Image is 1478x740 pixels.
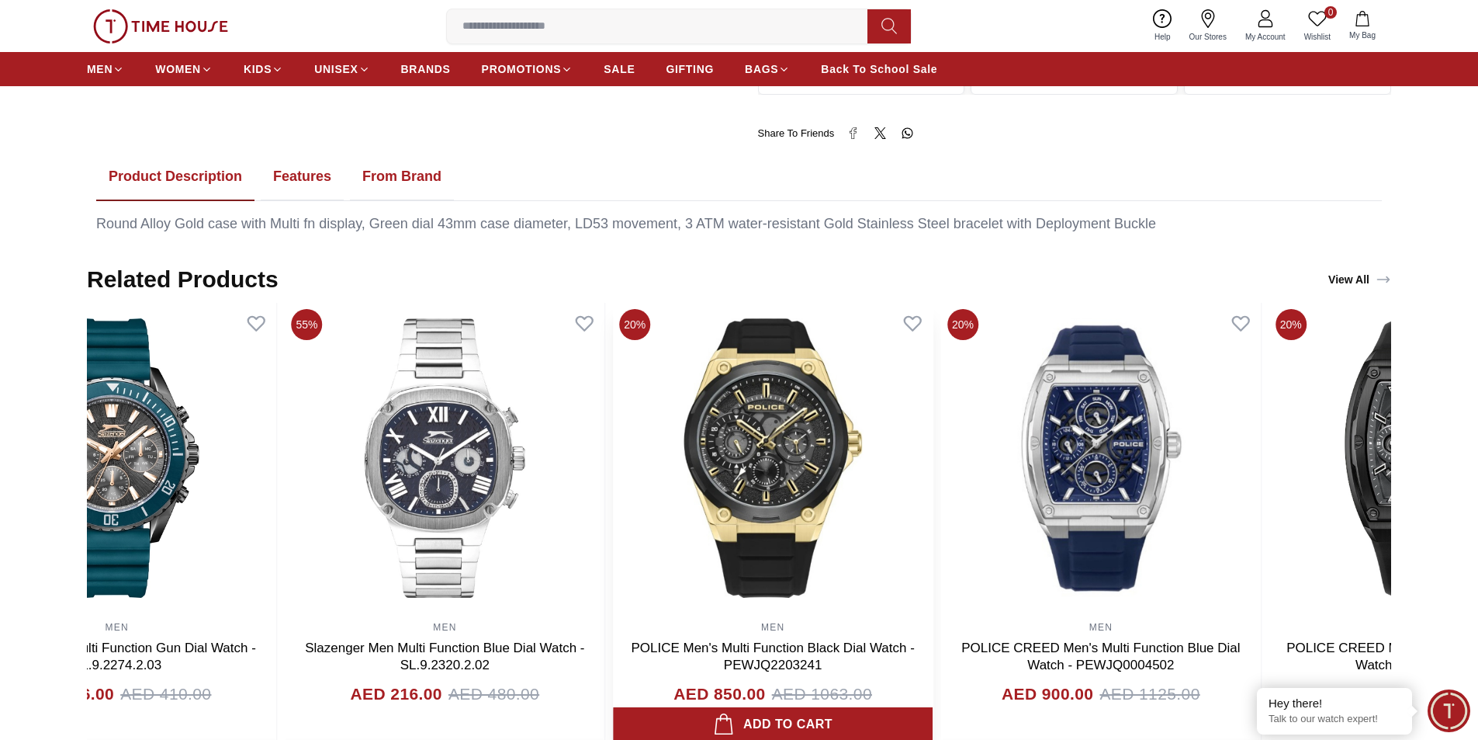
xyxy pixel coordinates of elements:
span: KIDS [244,61,272,77]
div: Hey there! [1269,696,1400,711]
a: BRANDS [401,55,451,83]
a: Our Stores [1180,6,1236,46]
span: Help [1148,31,1177,43]
div: View All [1328,272,1391,287]
img: POLICE CREED Men's Multi Function Blue Dial Watch - PEWJQ0004502 [941,303,1261,613]
span: MEN [87,61,112,77]
span: PROMOTIONS [482,61,562,77]
a: POLICE CREED Men's Multi Function Blue Dial Watch - PEWJQ0004502 [961,641,1240,672]
a: Back To School Sale [821,55,937,83]
a: GIFTING [666,55,714,83]
button: My Bag [1340,8,1385,44]
div: Chat Widget [1428,690,1470,732]
span: 0 [1324,6,1337,19]
span: SALE [604,61,635,77]
h4: AED 900.00 [1002,682,1093,707]
a: Slazenger Men Multi Function Blue Dial Watch -SL.9.2320.2.02 [305,641,584,672]
button: From Brand [350,153,454,201]
a: POLICE Men's Multi Function Black Dial Watch - PEWJQ2203241 [631,641,914,672]
h4: AED 216.00 [351,682,442,707]
img: Slazenger Men Multi Function Blue Dial Watch -SL.9.2320.2.02 [286,303,605,613]
span: My Account [1239,31,1292,43]
span: Back To School Sale [821,61,937,77]
span: AED 1063.00 [772,682,872,707]
a: MEN [105,622,128,633]
span: 20% [619,309,650,340]
h2: Related Products [87,266,279,294]
a: KIDS [244,55,283,83]
span: GIFTING [666,61,714,77]
button: Product Description [96,153,254,201]
p: Talk to our watch expert! [1269,713,1400,726]
span: My Bag [1343,30,1382,41]
h4: AED 975.00 [1330,682,1421,707]
img: POLICE Men's Multi Function Black Dial Watch - PEWJQ2203241 [613,303,933,613]
a: Help [1145,6,1180,46]
span: Share To Friends [758,126,835,141]
span: 20% [1276,309,1307,340]
a: WOMEN [155,55,213,83]
a: MEN [1089,622,1113,633]
span: Wishlist [1298,31,1337,43]
a: SALE [604,55,635,83]
a: MEN [761,622,784,633]
span: BRANDS [401,61,451,77]
img: ... [93,9,228,43]
a: MEN [87,55,124,83]
div: Add to cart [713,714,832,735]
a: 0Wishlist [1295,6,1340,46]
span: Our Stores [1183,31,1233,43]
a: PROMOTIONS [482,55,573,83]
a: View All [1325,269,1394,290]
h4: AED 850.00 [673,682,765,707]
span: 20% [947,309,978,340]
a: MEN [433,622,456,633]
span: BAGS [745,61,778,77]
div: Round Alloy Gold case with Multi fn display, Green dial 43mm case diameter, LD53 movement, 3 ATM ... [96,214,1382,235]
button: Features [261,153,344,201]
span: AED 480.00 [448,682,539,707]
span: 55% [292,309,323,340]
a: BAGS [745,55,790,83]
span: AED 1125.00 [1099,682,1199,707]
span: UNISEX [314,61,358,77]
span: WOMEN [155,61,201,77]
span: AED 410.00 [120,682,211,707]
a: UNISEX [314,55,369,83]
